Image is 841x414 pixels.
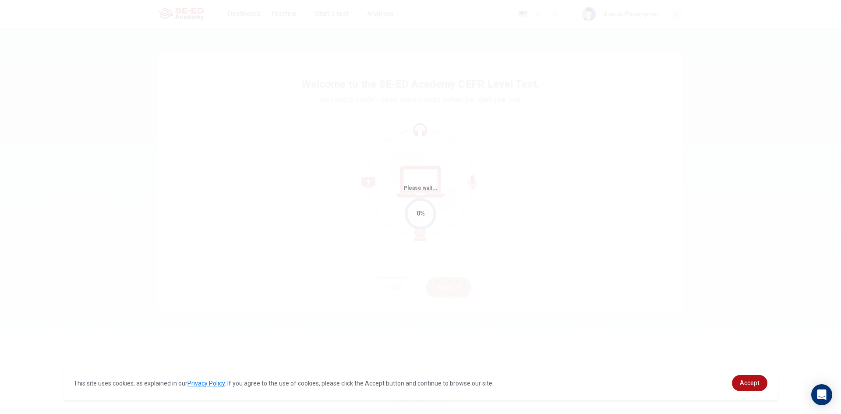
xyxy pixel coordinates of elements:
[740,379,760,386] span: Accept
[732,375,767,391] a: dismiss cookie message
[63,366,778,400] div: cookieconsent
[404,185,438,191] span: Please wait...
[74,380,494,387] span: This site uses cookies, as explained in our . If you agree to the use of cookies, please click th...
[417,209,425,219] div: 0%
[187,380,225,387] a: Privacy Policy
[811,384,832,405] div: Open Intercom Messenger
